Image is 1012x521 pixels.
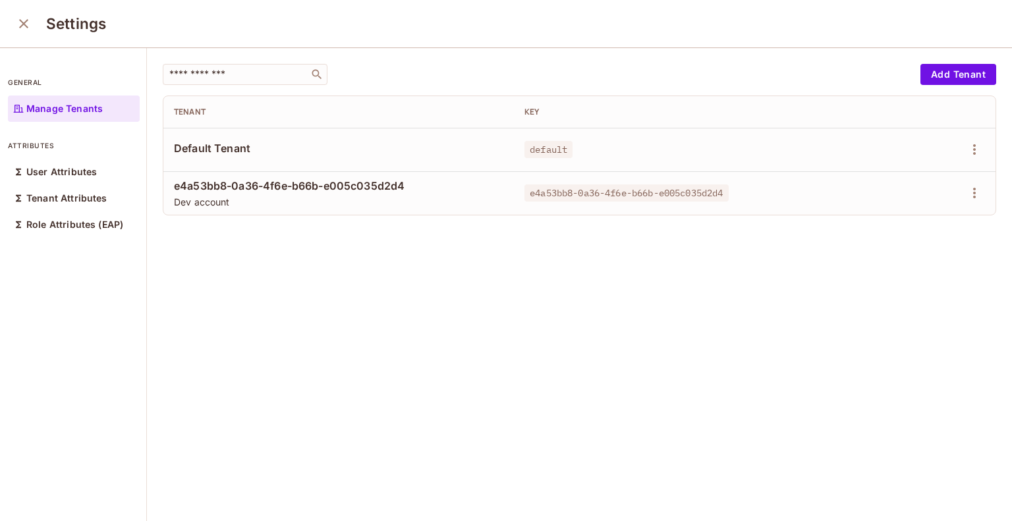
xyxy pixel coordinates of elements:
[174,107,503,117] div: Tenant
[11,11,37,37] button: close
[524,107,841,117] div: Key
[174,178,503,193] span: e4a53bb8-0a36-4f6e-b66b-e005c035d2d4
[26,219,123,230] p: Role Attributes (EAP)
[524,141,573,158] span: default
[46,14,106,33] h3: Settings
[26,193,107,204] p: Tenant Attributes
[920,64,996,85] button: Add Tenant
[174,141,503,155] span: Default Tenant
[524,184,728,202] span: e4a53bb8-0a36-4f6e-b66b-e005c035d2d4
[26,103,103,114] p: Manage Tenants
[26,167,97,177] p: User Attributes
[8,140,140,151] p: attributes
[174,196,503,208] span: Dev account
[8,77,140,88] p: general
